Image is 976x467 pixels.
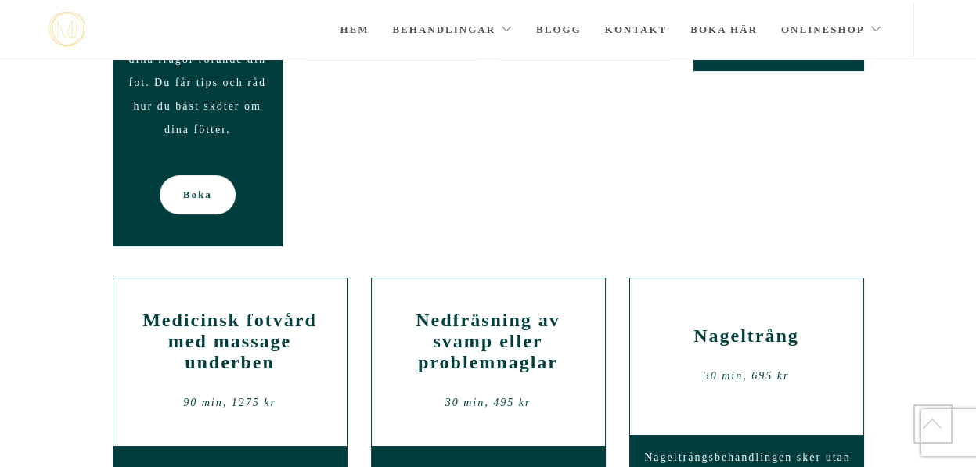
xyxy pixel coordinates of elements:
div: 30 min, 495 kr [384,391,593,415]
a: Boka [160,175,236,214]
a: Onlineshop [781,2,882,57]
div: 90 min, 1275 kr [125,391,335,415]
div: 30 min, 695 kr [642,365,852,388]
a: Hem [340,2,369,57]
a: Behandlingar [392,2,513,57]
h2: Medicinsk fotvård med massage underben [125,310,335,373]
span: Boka [183,175,212,214]
a: Blogg [536,2,582,57]
a: Kontakt [605,2,668,57]
a: Boka här [690,2,758,57]
a: mjstudio mjstudio mjstudio [49,12,85,47]
img: mjstudio [49,12,85,47]
h2: Nedfräsning av svamp eller problemnaglar [384,310,593,373]
h2: Nageltrång [642,325,852,347]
